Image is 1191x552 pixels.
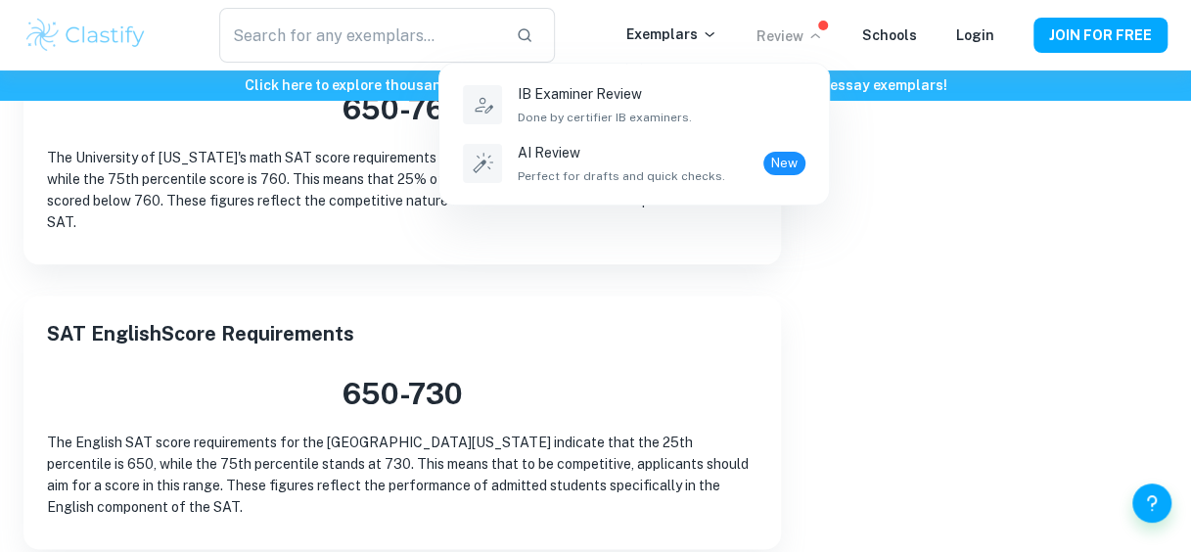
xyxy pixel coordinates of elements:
[459,138,809,189] a: AI ReviewPerfect for drafts and quick checks.New
[459,79,809,130] a: IB Examiner ReviewDone by certifier IB examiners.
[518,83,692,105] p: IB Examiner Review
[518,142,725,163] p: AI Review
[518,109,692,126] span: Done by certifier IB examiners.
[763,154,805,173] span: New
[518,167,725,185] span: Perfect for drafts and quick checks.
